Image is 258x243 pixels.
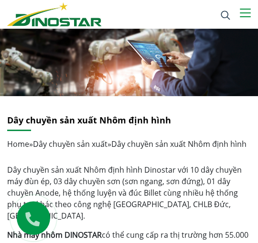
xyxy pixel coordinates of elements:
[7,139,247,149] span: » »
[221,11,230,20] img: search
[33,139,107,149] a: Dây chuyền sản xuất
[7,2,102,26] img: Nhôm Dinostar
[111,139,247,149] span: Dây chuyền sản xuất Nhôm định hình
[7,139,29,149] a: Home
[7,114,171,126] a: Dây chuyền sản xuất Nhôm định hình
[7,164,251,221] p: Dây chuyền sản xuất Nhôm định hình Dinostar với 10 dây chuyền máy đùn ép, 03 dây chuyền sơn (sơn ...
